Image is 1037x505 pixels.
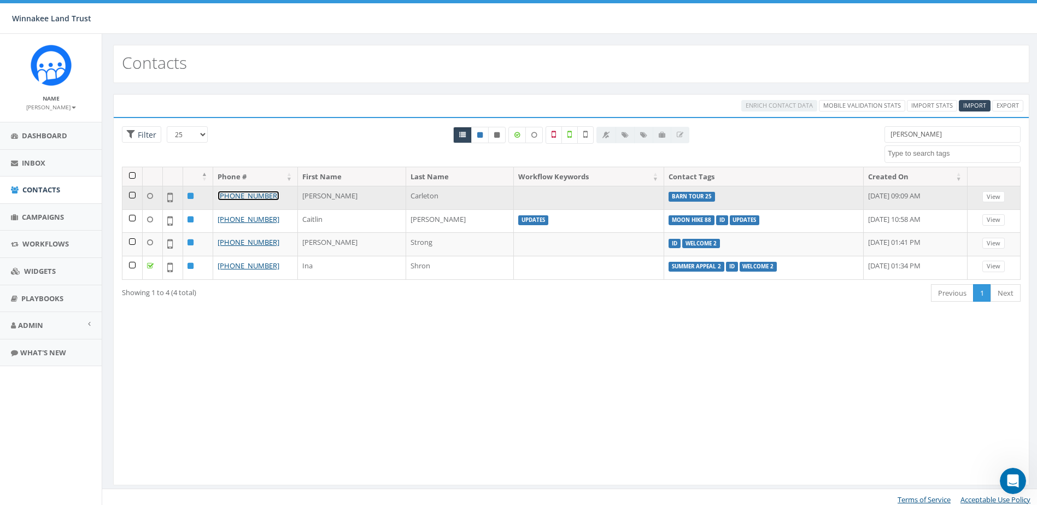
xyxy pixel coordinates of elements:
label: Validated [561,126,578,144]
button: Upload attachment [52,349,61,358]
div: Please connect me with a human! I planned to use Rally for an upcoming photo contest since it loo... [39,25,210,92]
span: Inbox [22,158,45,168]
div: The team will get back to you on this. Rally Corp Team typically replies in under 5h. [9,168,179,214]
a: [PHONE_NUMBER] [218,261,279,271]
span: Playbooks [21,293,63,303]
label: Moon Hike 88 [669,215,714,225]
a: Import [959,100,991,111]
label: Updates [730,215,760,225]
b: [PERSON_NAME] [47,312,108,319]
td: [PERSON_NAME] [298,186,406,209]
span: Import [963,101,986,109]
img: Profile image for Elise [33,310,44,321]
td: [DATE] 09:09 AM [864,186,967,209]
label: ID [716,215,728,225]
i: This phone number is subscribed and will receive texts. [477,132,483,138]
td: [DATE] 01:34 PM [864,256,967,279]
label: Summer Appeal 2 [669,262,724,272]
td: Caitlin [298,209,406,233]
th: Contact Tags [664,167,864,186]
span: Dashboard [22,131,67,140]
button: Start recording [69,349,78,358]
span: Filter [135,130,156,140]
button: Home [171,4,192,25]
a: Next [991,284,1021,302]
div: I'll connect you with someone from our team right away! Meanwhile, could you share a bit more abo... [17,107,171,161]
label: Data Enriched [508,127,526,143]
img: Profile image for Elise [31,6,49,24]
td: Carleton [406,186,514,209]
div: The team will get back to you on this. Rally Corp Team typically replies in under 5h. [17,175,171,207]
span: Workflows [22,239,69,249]
span: CSV files only [963,101,986,109]
div: RallyBot says… [9,101,210,168]
a: 1 [973,284,991,302]
small: [PERSON_NAME] [26,103,76,111]
label: Welcome 2 [682,239,720,249]
label: ID [726,262,738,272]
label: Data not Enriched [525,127,543,143]
div: Please connect me with a human! I planned to use Rally for an upcoming photo contest since it loo... [48,32,201,85]
span: What's New [20,348,66,357]
label: Not Validated [577,126,594,144]
span: Winnakee Land Trust [12,13,91,24]
a: [PERSON_NAME] [26,102,76,111]
small: Name [43,95,60,102]
a: Export [992,100,1023,111]
td: [DATE] 10:58 AM [864,209,967,233]
th: Last Name [406,167,514,186]
a: Terms of Service [898,495,951,504]
div: Showing 1 to 4 (4 total) [122,283,487,298]
span: Admin [18,320,43,330]
label: ID [669,239,681,249]
textarea: Search [888,149,1020,158]
button: Gif picker [34,349,43,358]
h2: Contacts [122,54,187,72]
a: Import Stats [907,100,957,111]
a: [PHONE_NUMBER] [218,214,279,224]
p: Active 2h ago [53,14,102,25]
div: Elise says… [9,308,210,333]
span: Advance Filter [122,126,161,143]
a: All contacts [453,127,472,143]
div: joined the conversation [47,310,186,320]
td: Strong [406,232,514,256]
button: Send a message… [188,345,205,362]
td: Shron [406,256,514,279]
a: [PHONE_NUMBER] [218,237,279,247]
a: Opted Out [488,127,506,143]
label: Barn Tour 25 [669,192,715,202]
img: Rally_Corp_Icon.png [31,45,72,86]
a: Mobile Validation Stats [819,100,905,111]
th: Created On: activate to sort column ascending [864,167,967,186]
a: Acceptable Use Policy [960,495,1030,504]
div: Jessica says… [9,25,210,101]
div: I'll connect you with someone from our team right away! Meanwhile, could you share a bit more abo... [9,101,179,167]
a: View [982,238,1005,249]
textarea: Message… [9,326,209,345]
label: Not a Mobile [546,126,562,144]
input: Type to search [884,126,1021,143]
a: View [982,261,1005,272]
i: This phone number is unsubscribed and has opted-out of all texts. [494,132,500,138]
a: View [982,191,1005,203]
div: I think the messages above will help, but here are more details. I planned to have people text 'c... [48,228,201,293]
a: Previous [931,284,974,302]
h1: [PERSON_NAME] [53,5,124,14]
td: Ina [298,256,406,279]
span: Widgets [24,266,56,276]
td: [PERSON_NAME] [406,209,514,233]
label: Updates [518,215,548,225]
td: [PERSON_NAME] [298,232,406,256]
button: Emoji picker [17,349,26,358]
iframe: Intercom live chat [1000,468,1026,494]
button: go back [7,4,28,25]
span: Contacts [22,185,60,195]
th: First Name [298,167,406,186]
span: Campaigns [22,212,64,222]
div: RallyBot says… [9,168,210,222]
th: Workflow Keywords: activate to sort column ascending [514,167,664,186]
div: Jessica says… [9,222,210,308]
th: Phone #: activate to sort column ascending [213,167,298,186]
a: View [982,214,1005,226]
